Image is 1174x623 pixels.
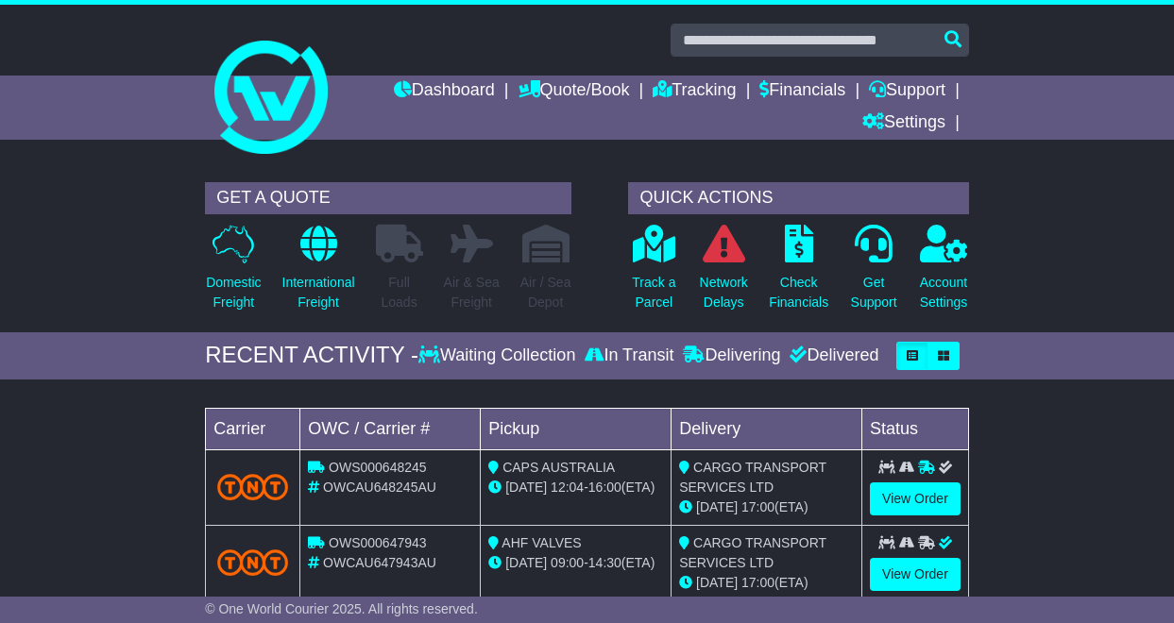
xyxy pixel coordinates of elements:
span: 14:30 [588,555,621,570]
div: (ETA) [679,497,854,517]
span: 17:00 [741,575,774,590]
span: 09:00 [551,555,584,570]
div: Delivered [785,345,878,366]
a: CheckFinancials [768,224,829,323]
div: - (ETA) [488,478,663,497]
span: 16:00 [588,480,621,495]
p: Account Settings [920,273,968,312]
span: CAPS AUSTRALIA [502,460,615,475]
p: Check Financials [769,273,828,312]
a: GetSupport [850,224,898,323]
span: CARGO TRANSPORT SERVICES LTD [679,535,826,570]
span: 17:00 [741,499,774,514]
span: AHF VALVES [502,535,581,550]
p: International Freight [282,273,355,312]
img: TNT_Domestic.png [217,474,288,499]
td: OWC / Carrier # [300,408,481,449]
td: Pickup [481,408,672,449]
a: NetworkDelays [699,224,749,323]
td: Status [862,408,969,449]
a: Quote/Book [519,76,630,108]
a: View Order [870,482,961,515]
a: View Order [870,558,961,591]
span: © One World Courier 2025. All rights reserved. [205,601,478,616]
span: [DATE] [696,575,738,590]
p: Get Support [851,273,897,312]
span: [DATE] [505,555,547,570]
a: InternationalFreight [281,224,356,323]
div: (ETA) [679,573,854,593]
span: OWS000647943 [329,535,427,550]
a: Financials [759,76,845,108]
a: Settings [862,108,945,140]
div: In Transit [580,345,678,366]
a: Tracking [653,76,736,108]
a: Dashboard [394,76,495,108]
div: GET A QUOTE [205,182,571,214]
p: Full Loads [376,273,423,312]
a: AccountSettings [919,224,969,323]
div: Delivering [678,345,785,366]
a: Track aParcel [631,224,676,323]
img: TNT_Domestic.png [217,549,288,575]
div: - (ETA) [488,553,663,573]
span: OWS000648245 [329,460,427,475]
a: DomesticFreight [205,224,262,323]
p: Air / Sea Depot [520,273,571,312]
span: OWCAU647943AU [323,555,436,570]
p: Track a Parcel [632,273,675,312]
div: QUICK ACTIONS [628,182,968,214]
span: [DATE] [696,499,738,514]
td: Carrier [206,408,300,449]
span: CARGO TRANSPORT SERVICES LTD [679,460,826,495]
div: RECENT ACTIVITY - [205,342,418,369]
a: Support [869,76,945,108]
p: Air & Sea Freight [444,273,500,312]
p: Network Delays [700,273,748,312]
span: 12:04 [551,480,584,495]
div: Waiting Collection [418,345,580,366]
td: Delivery [672,408,862,449]
span: OWCAU648245AU [323,480,436,495]
p: Domestic Freight [206,273,261,312]
span: [DATE] [505,480,547,495]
